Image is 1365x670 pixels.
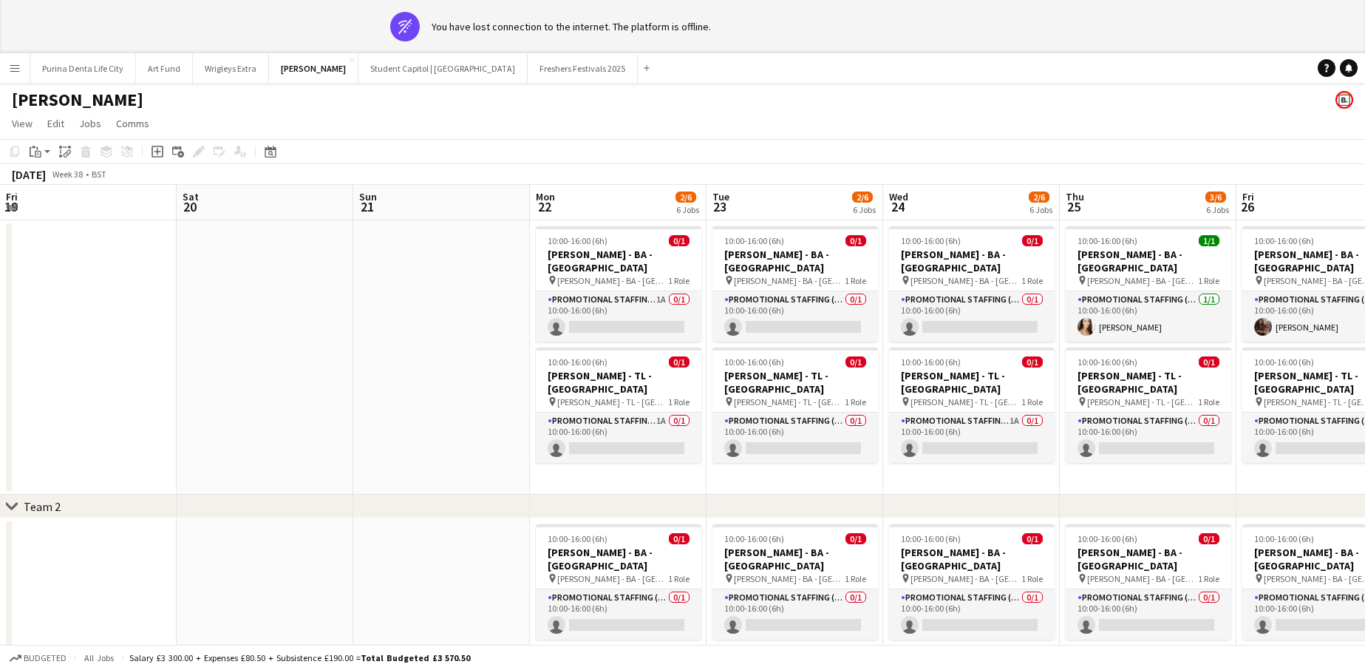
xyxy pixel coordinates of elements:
div: 6 Jobs [1206,204,1229,215]
span: 19 [4,198,18,215]
span: 10:00-16:00 (6h) [724,533,784,544]
app-job-card: 10:00-16:00 (6h)0/1[PERSON_NAME] - BA - [GEOGRAPHIC_DATA] [PERSON_NAME] - BA - [GEOGRAPHIC_DATA]1... [889,524,1055,640]
span: Budgeted [24,653,67,663]
span: 0/1 [1022,356,1043,368]
app-job-card: 10:00-16:00 (6h)0/1[PERSON_NAME] - BA - [GEOGRAPHIC_DATA] [PERSON_NAME] - BA - [GEOGRAPHIC_DATA]1... [536,524,701,640]
span: Wed [889,190,908,203]
div: 10:00-16:00 (6h)1/1[PERSON_NAME] - BA - [GEOGRAPHIC_DATA] [PERSON_NAME] - BA - [GEOGRAPHIC_DATA]1... [1066,226,1231,342]
div: 10:00-16:00 (6h)0/1[PERSON_NAME] - BA - [GEOGRAPHIC_DATA] [PERSON_NAME] - BA - [GEOGRAPHIC_DATA]1... [712,524,878,640]
span: 10:00-16:00 (6h) [1078,235,1137,246]
div: BST [92,169,106,180]
div: 6 Jobs [853,204,876,215]
span: Fri [6,190,18,203]
span: [PERSON_NAME] - BA - [GEOGRAPHIC_DATA] [910,275,1021,286]
app-job-card: 10:00-16:00 (6h)0/1[PERSON_NAME] - TL - [GEOGRAPHIC_DATA] [PERSON_NAME] - TL - [GEOGRAPHIC_DATA]1... [1066,348,1231,463]
h3: [PERSON_NAME] - BA - [GEOGRAPHIC_DATA] [1066,546,1231,572]
app-job-card: 10:00-16:00 (6h)0/1[PERSON_NAME] - BA - [GEOGRAPHIC_DATA] [PERSON_NAME] - BA - [GEOGRAPHIC_DATA]1... [1066,524,1231,640]
h3: [PERSON_NAME] - TL - [GEOGRAPHIC_DATA] [889,369,1055,396]
span: 0/1 [845,356,866,368]
h3: [PERSON_NAME] - TL - [GEOGRAPHIC_DATA] [712,369,878,396]
div: 6 Jobs [1029,204,1052,215]
span: 0/1 [845,533,866,544]
span: [PERSON_NAME] - TL - [GEOGRAPHIC_DATA] [1087,396,1198,407]
span: [PERSON_NAME] - BA - [GEOGRAPHIC_DATA] [734,573,845,584]
span: 2/6 [1029,192,1049,203]
a: View [6,114,38,133]
span: 1 Role [845,275,866,286]
span: 0/1 [1022,533,1043,544]
span: All jobs [81,652,117,663]
button: Budgeted [7,650,69,666]
span: Fri [1242,190,1254,203]
span: [PERSON_NAME] - BA - [GEOGRAPHIC_DATA] [1087,573,1198,584]
app-card-role: Promotional Staffing (Brand Ambassadors)1/110:00-16:00 (6h)[PERSON_NAME] [1066,291,1231,342]
span: 1/1 [1199,235,1219,246]
span: 26 [1240,198,1254,215]
span: Total Budgeted £3 570.50 [361,652,470,663]
span: 20 [180,198,199,215]
span: [PERSON_NAME] - BA - [GEOGRAPHIC_DATA] [734,275,845,286]
span: 1 Role [668,275,690,286]
span: [PERSON_NAME] - BA - [GEOGRAPHIC_DATA] [910,573,1021,584]
span: [PERSON_NAME] - TL - [GEOGRAPHIC_DATA] [557,396,668,407]
span: Thu [1066,190,1084,203]
span: 24 [887,198,908,215]
span: 1 Role [1198,573,1219,584]
span: 10:00-16:00 (6h) [1254,235,1314,246]
span: [PERSON_NAME] - BA - [GEOGRAPHIC_DATA] [557,275,668,286]
button: Wrigleys Extra [193,54,269,83]
app-job-card: 10:00-16:00 (6h)0/1[PERSON_NAME] - BA - [GEOGRAPHIC_DATA] [PERSON_NAME] - BA - [GEOGRAPHIC_DATA]1... [536,226,701,342]
button: [PERSON_NAME] [269,54,358,83]
span: 10:00-16:00 (6h) [1078,356,1137,368]
span: 0/1 [845,235,866,246]
span: 1 Role [1021,396,1043,407]
app-card-role: Promotional Staffing (Team Leader)0/110:00-16:00 (6h) [1066,413,1231,463]
h3: [PERSON_NAME] - BA - [GEOGRAPHIC_DATA] [889,546,1055,572]
h3: [PERSON_NAME] - BA - [GEOGRAPHIC_DATA] [1066,248,1231,274]
span: 2/6 [675,192,696,203]
span: 0/1 [669,235,690,246]
span: [PERSON_NAME] - TL - [GEOGRAPHIC_DATA] [734,396,845,407]
app-card-role: Promotional Staffing (Brand Ambassadors)0/110:00-16:00 (6h) [712,589,878,640]
span: 22 [534,198,555,215]
div: 6 Jobs [676,204,699,215]
a: Edit [41,114,70,133]
span: 1 Role [845,573,866,584]
app-job-card: 10:00-16:00 (6h)0/1[PERSON_NAME] - TL - [GEOGRAPHIC_DATA] [PERSON_NAME] - TL - [GEOGRAPHIC_DATA]1... [712,348,878,463]
span: 10:00-16:00 (6h) [901,533,961,544]
app-card-role: Promotional Staffing (Brand Ambassadors)0/110:00-16:00 (6h) [889,291,1055,342]
div: 10:00-16:00 (6h)0/1[PERSON_NAME] - BA - [GEOGRAPHIC_DATA] [PERSON_NAME] - BA - [GEOGRAPHIC_DATA]1... [712,226,878,342]
app-job-card: 10:00-16:00 (6h)0/1[PERSON_NAME] - BA - [GEOGRAPHIC_DATA] [PERSON_NAME] - BA - [GEOGRAPHIC_DATA]1... [889,226,1055,342]
button: Purina Denta Life City [30,54,136,83]
span: 3/6 [1205,192,1226,203]
button: Freshers Festivals 2025 [528,54,638,83]
h1: [PERSON_NAME] [12,89,143,111]
h3: [PERSON_NAME] - TL - [GEOGRAPHIC_DATA] [1066,369,1231,396]
h3: [PERSON_NAME] - BA - [GEOGRAPHIC_DATA] [889,248,1055,274]
app-job-card: 10:00-16:00 (6h)0/1[PERSON_NAME] - TL - [GEOGRAPHIC_DATA] [PERSON_NAME] - TL - [GEOGRAPHIC_DATA]1... [536,348,701,463]
app-card-role: Promotional Staffing (Team Leader)0/110:00-16:00 (6h) [712,413,878,463]
h3: [PERSON_NAME] - BA - [GEOGRAPHIC_DATA] [536,546,701,572]
span: 10:00-16:00 (6h) [901,235,961,246]
app-job-card: 10:00-16:00 (6h)0/1[PERSON_NAME] - TL - [GEOGRAPHIC_DATA] [PERSON_NAME] - TL - [GEOGRAPHIC_DATA]1... [889,348,1055,463]
span: 2/6 [852,192,873,203]
span: Sun [359,190,377,203]
span: 10:00-16:00 (6h) [901,356,961,368]
span: 0/1 [669,533,690,544]
span: 10:00-16:00 (6h) [724,235,784,246]
div: Salary £3 300.00 + Expenses £80.50 + Subsistence £190.00 = [129,652,470,663]
span: Jobs [79,117,101,130]
span: Week 38 [49,169,86,180]
h3: [PERSON_NAME] - BA - [GEOGRAPHIC_DATA] [536,248,701,274]
span: 0/1 [669,356,690,368]
span: View [12,117,33,130]
span: 1 Role [1198,275,1219,286]
span: Comms [116,117,149,130]
app-card-role: Promotional Staffing (Brand Ambassadors)0/110:00-16:00 (6h) [889,589,1055,640]
span: Tue [712,190,729,203]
